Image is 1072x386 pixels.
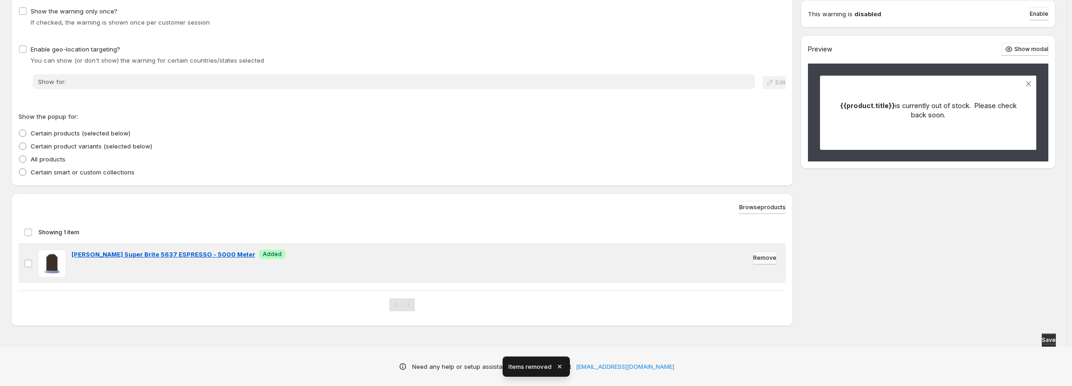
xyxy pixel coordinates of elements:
[808,9,852,19] p: This warning is
[31,7,117,15] span: Show the warning only once?
[38,250,66,277] img: Robison-Anton Super Brite 5637 ESPRESSO - 5000 Meter
[31,154,65,164] p: All products
[508,362,551,371] span: Items removed
[739,201,786,214] button: Browseproducts
[31,45,120,53] span: Enable geo-location targeting?
[808,45,833,53] h2: Preview
[263,251,282,258] span: Added
[854,9,881,19] strong: disabled
[840,102,895,109] strong: {{product.title}}
[31,129,130,137] span: Certain products (selected below)
[753,251,776,264] button: Remove
[38,78,66,85] span: Show for:
[389,298,415,311] nav: Pagination
[1014,45,1048,53] span: Show modal
[836,101,1020,120] p: is currently out of stock. Please check back soon.
[31,19,210,26] span: If checked, the warning is shown once per customer session
[31,167,135,177] p: Certain smart or custom collections
[576,362,674,371] a: [EMAIL_ADDRESS][DOMAIN_NAME]
[31,142,152,150] span: Certain product variants (selected below)
[1001,43,1048,56] button: Show modal
[19,113,78,120] span: Show the popup for:
[1030,7,1048,20] button: Enable
[39,229,79,236] span: Showing 1 item
[753,254,776,262] span: Remove
[31,57,264,64] span: You can show (or don't show) the warning for certain countries/states selected
[71,250,255,259] a: [PERSON_NAME] Super Brite 5637 ESPRESSO - 5000 Meter
[1030,10,1048,18] span: Enable
[1042,336,1056,344] span: Save
[1042,334,1056,347] button: Save
[739,204,786,211] span: Browse products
